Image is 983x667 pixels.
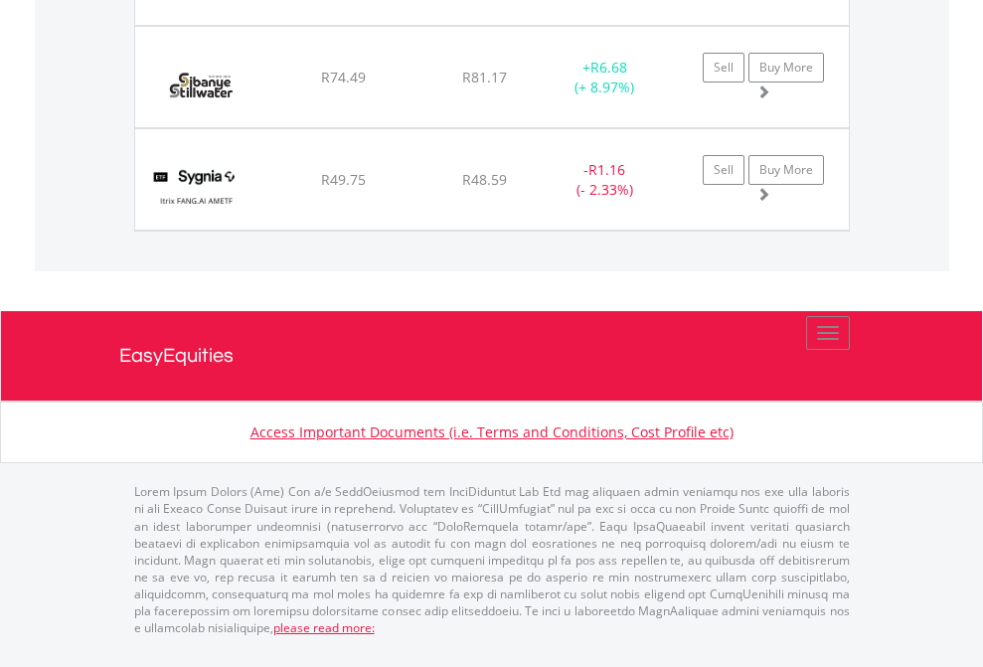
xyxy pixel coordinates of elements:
[543,160,667,200] div: - (- 2.33%)
[462,68,507,86] span: R81.17
[703,53,744,83] a: Sell
[250,422,734,441] a: Access Important Documents (i.e. Terms and Conditions, Cost Profile etc)
[588,160,625,179] span: R1.16
[748,53,824,83] a: Buy More
[145,52,257,122] img: EQU.ZA.SSW.png
[748,155,824,185] a: Buy More
[273,619,375,636] a: please read more:
[590,58,627,77] span: R6.68
[462,170,507,189] span: R48.59
[119,311,865,401] a: EasyEquities
[145,154,246,225] img: EQU.ZA.SYFANG.png
[321,170,366,189] span: R49.75
[543,58,667,97] div: + (+ 8.97%)
[134,483,850,636] p: Lorem Ipsum Dolors (Ame) Con a/e SeddOeiusmod tem InciDiduntut Lab Etd mag aliquaen admin veniamq...
[703,155,744,185] a: Sell
[321,68,366,86] span: R74.49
